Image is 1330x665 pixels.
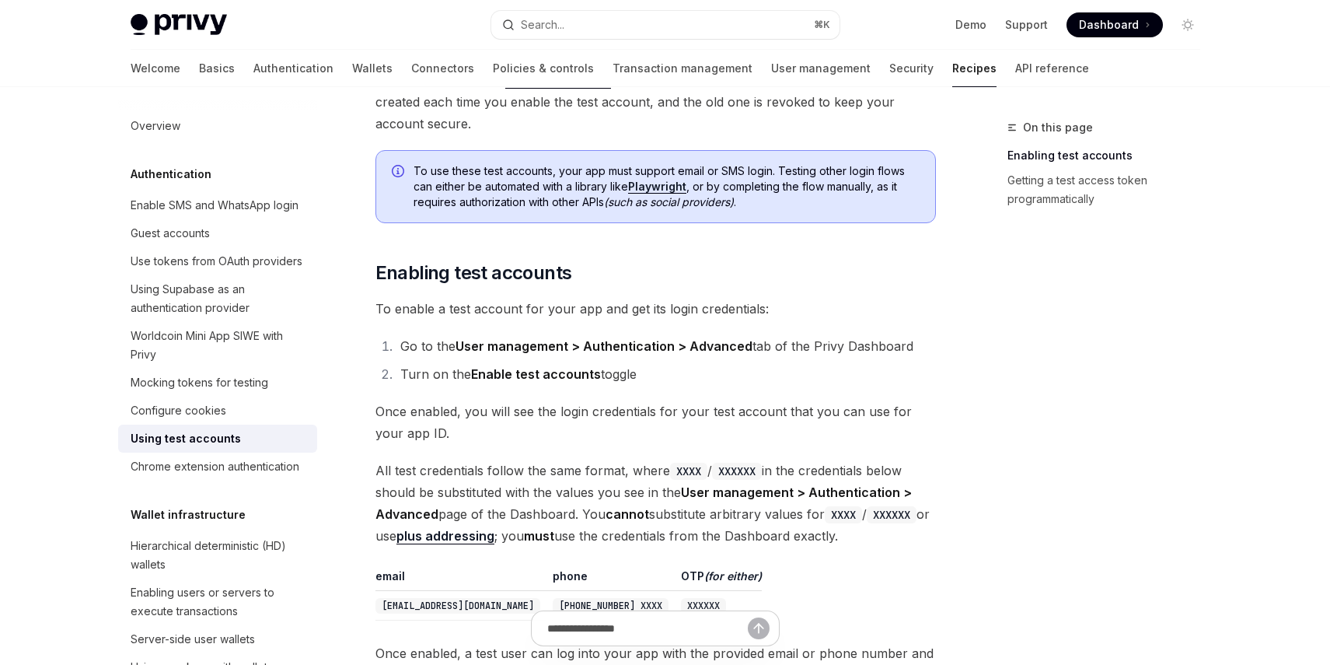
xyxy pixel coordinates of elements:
a: Security [889,50,934,87]
button: Search...⌘K [491,11,840,39]
strong: Enable test accounts [471,366,601,382]
code: XXXX [670,463,707,480]
div: Use tokens from OAuth providers [131,252,302,271]
a: Playwright [628,180,686,194]
button: Toggle dark mode [1175,12,1200,37]
div: Search... [521,16,564,34]
a: Enable SMS and WhatsApp login [118,191,317,219]
code: XXXX [825,506,862,523]
a: Demo [955,17,986,33]
em: (for either) [704,569,762,583]
div: Enabling users or servers to execute transactions [131,583,308,621]
h5: Wallet infrastructure [131,506,246,524]
a: Support [1005,17,1048,33]
span: To use these test accounts, your app must support email or SMS login. Testing other login flows c... [414,163,920,210]
strong: must [524,528,554,544]
div: Server-side user wallets [131,630,255,649]
span: Enabling test accounts [375,261,572,285]
a: Chrome extension authentication [118,453,317,481]
th: OTP [675,569,762,591]
div: Using test accounts [131,429,241,448]
a: Recipes [952,50,997,87]
a: Use tokens from OAuth providers [118,247,317,275]
li: Go to the tab of the Privy Dashboard [396,335,936,357]
a: Mocking tokens for testing [118,369,317,397]
a: Basics [199,50,235,87]
a: Using test accounts [118,425,317,453]
div: Worldcoin Mini App SIWE with Privy [131,327,308,364]
strong: cannot [606,506,649,522]
a: Overview [118,112,317,140]
span: Dashboard [1079,17,1139,33]
div: Guest accounts [131,224,210,243]
div: Enable SMS and WhatsApp login [131,196,298,215]
button: Send message [748,618,770,639]
code: [EMAIL_ADDRESS][DOMAIN_NAME] [375,598,540,614]
a: Configure cookies [118,397,317,425]
th: email [375,569,546,591]
a: Policies & controls [493,50,594,87]
strong: User management > Authentication > Advanced [456,338,752,354]
a: Enabling users or servers to execute transactions [118,579,317,625]
div: Chrome extension authentication [131,457,299,476]
span: ⌘ K [814,19,830,31]
a: Authentication [253,50,333,87]
a: Worldcoin Mini App SIWE with Privy [118,322,317,369]
a: Welcome [131,50,180,87]
span: All test credentials follow the same format, where / in the credentials below should be substitut... [375,460,936,547]
code: XXXXXX [867,506,916,523]
a: Using Supabase as an authentication provider [118,275,317,322]
a: Wallets [352,50,393,87]
a: Guest accounts [118,219,317,247]
th: phone [546,569,675,591]
em: (such as social providers) [604,195,734,208]
a: Dashboard [1066,12,1163,37]
a: Getting a test access token programmatically [1007,168,1213,212]
a: Hierarchical deterministic (HD) wallets [118,532,317,579]
code: XXXXXX [681,598,726,614]
span: On this page [1023,118,1093,137]
span: To enable a test account for your app and get its login credentials: [375,298,936,320]
div: Using Supabase as an authentication provider [131,280,308,317]
div: Hierarchical deterministic (HD) wallets [131,537,308,574]
h5: Authentication [131,165,211,184]
a: Connectors [411,50,474,87]
a: Enabling test accounts [1007,143,1213,168]
span: Test accounts can be used to build automated tests, for local development, or to reduce friction ... [375,47,936,135]
li: Turn on the toggle [396,363,936,385]
code: XXXXXX [712,463,762,480]
span: Once enabled, you will see the login credentials for your test account that you can use for your ... [375,401,936,444]
img: light logo [131,14,227,36]
a: Transaction management [613,50,752,87]
a: plus addressing [396,528,494,544]
div: Overview [131,117,180,135]
a: API reference [1015,50,1089,87]
div: Configure cookies [131,401,226,420]
div: Mocking tokens for testing [131,373,268,392]
a: Server-side user wallets [118,625,317,653]
code: [PHONE_NUMBER] XXXX [553,598,668,614]
svg: Info [392,165,407,180]
a: User management [771,50,871,87]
